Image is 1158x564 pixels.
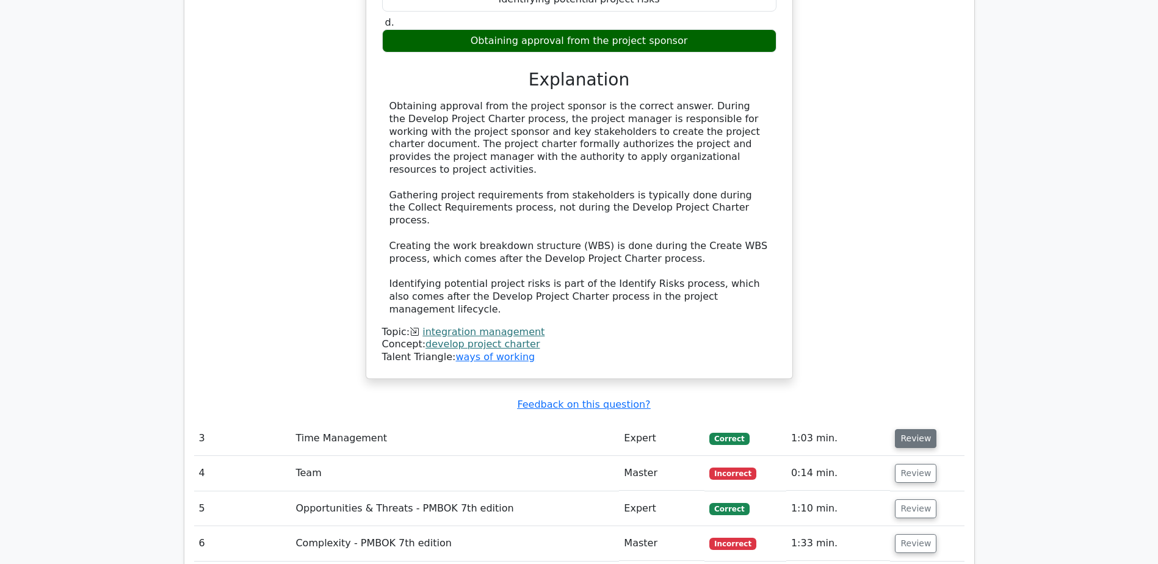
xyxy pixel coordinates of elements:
[895,534,936,553] button: Review
[291,491,619,526] td: Opportunities & Threats - PMBOK 7th edition
[786,421,891,456] td: 1:03 min.
[382,326,776,339] div: Topic:
[382,29,776,53] div: Obtaining approval from the project sponsor
[194,491,291,526] td: 5
[389,100,769,316] div: Obtaining approval from the project sponsor is the correct answer. During the Develop Project Cha...
[382,338,776,351] div: Concept:
[619,456,704,491] td: Master
[194,421,291,456] td: 3
[619,421,704,456] td: Expert
[291,421,619,456] td: Time Management
[709,538,756,550] span: Incorrect
[895,429,936,448] button: Review
[382,326,776,364] div: Talent Triangle:
[194,456,291,491] td: 4
[895,499,936,518] button: Review
[786,526,891,561] td: 1:33 min.
[709,433,749,445] span: Correct
[517,399,650,410] a: Feedback on this question?
[389,70,769,90] h3: Explanation
[709,503,749,515] span: Correct
[786,491,891,526] td: 1:10 min.
[425,338,540,350] a: develop project charter
[895,464,936,483] button: Review
[619,491,704,526] td: Expert
[709,468,756,480] span: Incorrect
[385,16,394,28] span: d.
[291,526,619,561] td: Complexity - PMBOK 7th edition
[455,351,535,363] a: ways of working
[291,456,619,491] td: Team
[422,326,545,338] a: integration management
[619,526,704,561] td: Master
[194,526,291,561] td: 6
[786,456,891,491] td: 0:14 min.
